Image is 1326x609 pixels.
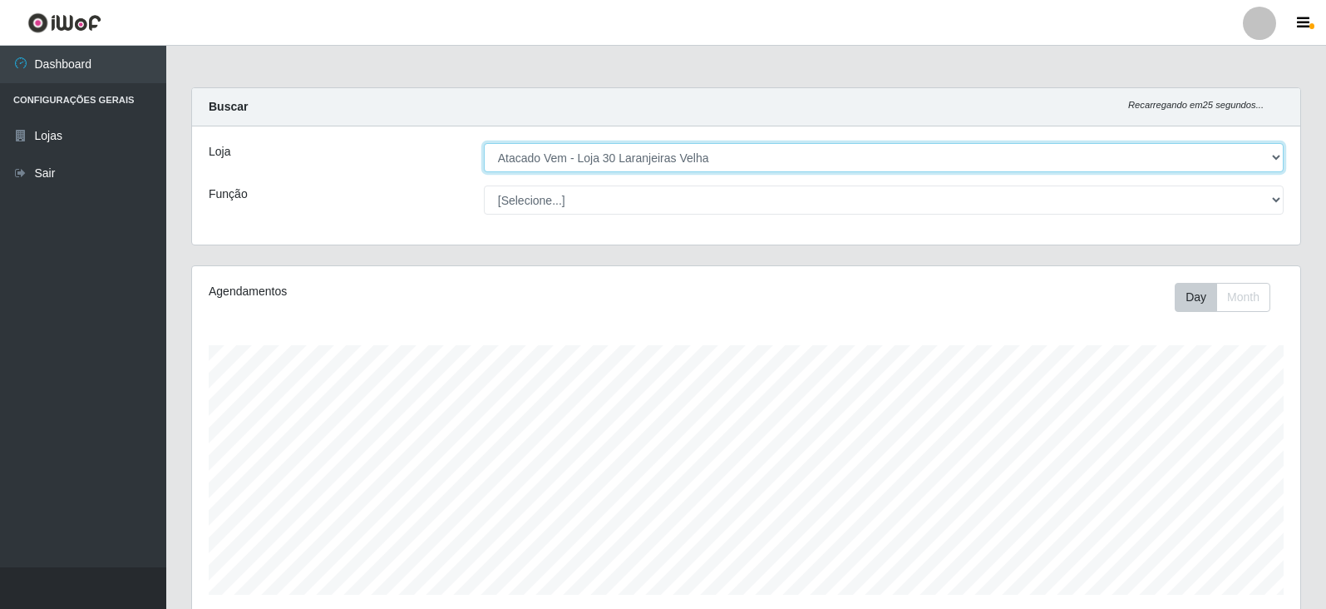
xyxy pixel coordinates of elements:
[1175,283,1270,312] div: First group
[1216,283,1270,312] button: Month
[1128,100,1264,110] i: Recarregando em 25 segundos...
[1175,283,1217,312] button: Day
[209,143,230,161] label: Loja
[209,100,248,113] strong: Buscar
[1175,283,1284,312] div: Toolbar with button groups
[27,12,101,33] img: CoreUI Logo
[209,283,642,300] div: Agendamentos
[209,186,248,203] label: Função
